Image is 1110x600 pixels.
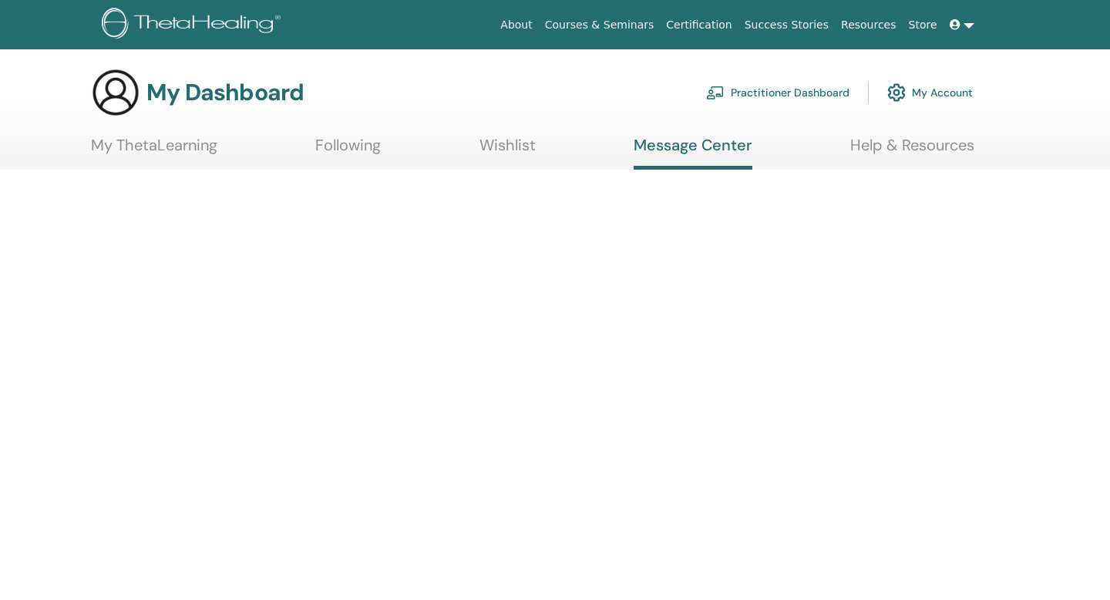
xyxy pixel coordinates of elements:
[102,8,286,42] img: logo.png
[539,11,661,39] a: Courses & Seminars
[887,79,906,106] img: cog.svg
[146,79,304,106] h3: My Dashboard
[850,136,974,166] a: Help & Resources
[634,136,752,170] a: Message Center
[494,11,538,39] a: About
[835,11,903,39] a: Resources
[903,11,943,39] a: Store
[479,136,536,166] a: Wishlist
[91,68,140,117] img: generic-user-icon.jpg
[738,11,835,39] a: Success Stories
[315,136,381,166] a: Following
[91,136,217,166] a: My ThetaLearning
[706,86,725,99] img: chalkboard-teacher.svg
[887,76,973,110] a: My Account
[660,11,738,39] a: Certification
[706,76,849,110] a: Practitioner Dashboard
